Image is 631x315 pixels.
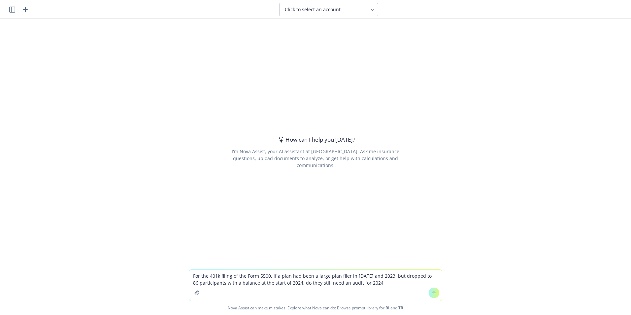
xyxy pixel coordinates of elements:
button: Click to select an account [279,3,378,16]
div: How can I help you [DATE]? [276,135,355,144]
span: Click to select an account [285,6,341,13]
span: Nova Assist can make mistakes. Explore what Nova can do: Browse prompt library for and [3,301,628,315]
textarea: For the 401k filing of the Form 5500, if a plan had been a large plan filer in [DATE] and 2023, b... [189,270,442,301]
a: TR [398,305,403,311]
div: I'm Nova Assist, your AI assistant at [GEOGRAPHIC_DATA]. Ask me insurance questions, upload docum... [222,148,408,169]
a: BI [385,305,389,311]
